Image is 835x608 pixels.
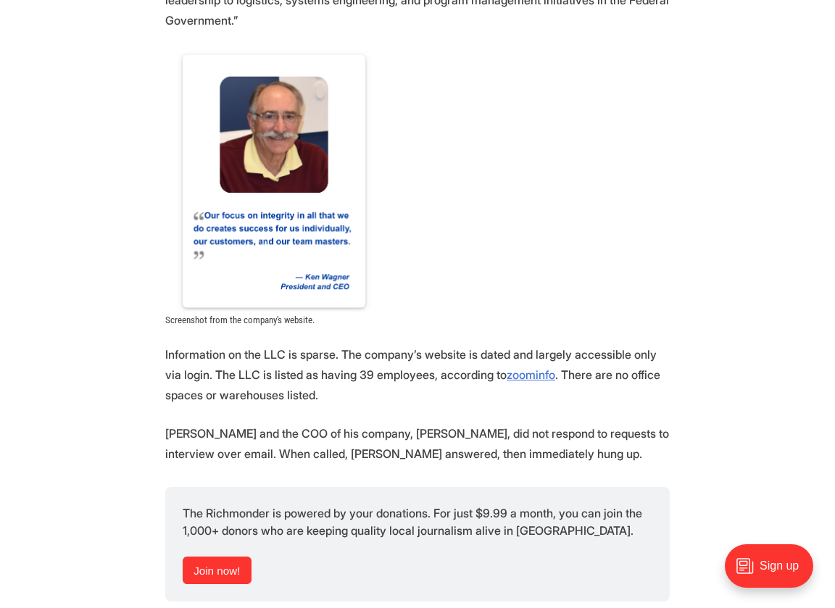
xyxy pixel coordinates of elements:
a: zoominfo [507,367,555,382]
img: IMG_2515-1.PNG [165,49,383,312]
p: Information on the LLC is sparse. The company’s website is dated and largely accessible only via ... [165,344,670,405]
figcaption: Screenshot from the company's website. [165,315,670,325]
a: Join now! [183,557,252,584]
p: [PERSON_NAME] and the COO of his company, [PERSON_NAME], did not respond to requests to interview... [165,423,670,464]
span: The Richmonder is powered by your donations. For just $9.99 a month, you can join the 1,000+ dono... [183,506,645,538]
iframe: portal-trigger [713,537,835,608]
